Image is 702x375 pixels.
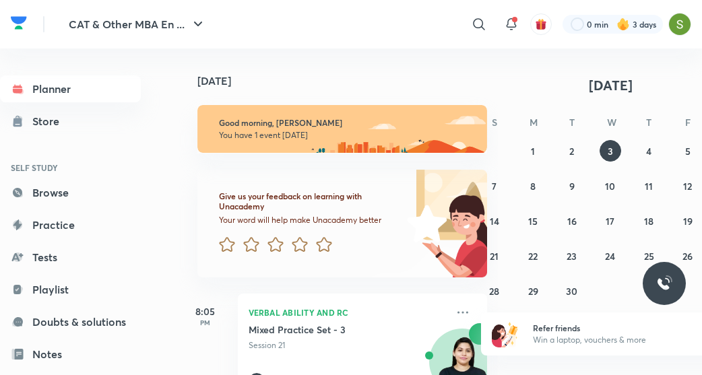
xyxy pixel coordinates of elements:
[492,116,497,129] abbr: Sunday
[644,250,654,263] abbr: September 25, 2025
[489,285,499,298] abbr: September 28, 2025
[492,320,519,347] img: referral
[179,318,232,327] p: PM
[589,76,633,94] span: [DATE]
[656,275,672,292] img: ttu
[677,210,699,232] button: September 19, 2025
[484,280,505,302] button: September 28, 2025
[11,13,27,33] img: Company Logo
[179,304,232,318] h5: 8:05
[561,140,583,162] button: September 2, 2025
[616,18,630,31] img: streak
[484,210,505,232] button: September 14, 2025
[644,215,653,228] abbr: September 18, 2025
[219,130,466,141] p: You have 1 event [DATE]
[677,245,699,267] button: September 26, 2025
[219,215,406,226] p: Your word will help make Unacademy better
[646,116,651,129] abbr: Thursday
[569,145,574,158] abbr: September 2, 2025
[561,280,583,302] button: September 30, 2025
[638,175,660,197] button: September 11, 2025
[61,11,214,38] button: CAT & Other MBA En ...
[522,210,544,232] button: September 15, 2025
[685,116,691,129] abbr: Friday
[528,285,538,298] abbr: September 29, 2025
[682,250,693,263] abbr: September 26, 2025
[605,250,615,263] abbr: September 24, 2025
[569,116,575,129] abbr: Tuesday
[683,215,693,228] abbr: September 19, 2025
[530,116,538,129] abbr: Monday
[490,250,499,263] abbr: September 21, 2025
[566,285,577,298] abbr: September 30, 2025
[608,145,613,158] abbr: September 3, 2025
[645,180,653,193] abbr: September 11, 2025
[677,175,699,197] button: September 12, 2025
[249,323,416,337] h5: Mixed Practice Set - 3
[484,245,505,267] button: September 21, 2025
[646,145,651,158] abbr: September 4, 2025
[567,215,577,228] abbr: September 16, 2025
[600,140,621,162] button: September 3, 2025
[219,118,466,128] h6: Good morning, [PERSON_NAME]
[683,180,692,193] abbr: September 12, 2025
[531,145,535,158] abbr: September 1, 2025
[600,245,621,267] button: September 24, 2025
[361,170,487,277] img: feedback_image
[685,145,691,158] abbr: September 5, 2025
[484,175,505,197] button: September 7, 2025
[638,210,660,232] button: September 18, 2025
[249,304,447,320] p: Verbal Ability and RC
[522,280,544,302] button: September 29, 2025
[530,180,536,193] abbr: September 8, 2025
[569,180,575,193] abbr: September 9, 2025
[668,13,691,36] img: Samridhi Vij
[522,175,544,197] button: September 8, 2025
[492,180,497,193] abbr: September 7, 2025
[607,116,616,129] abbr: Wednesday
[677,140,699,162] button: September 5, 2025
[567,250,577,263] abbr: September 23, 2025
[535,18,547,30] img: avatar
[638,140,660,162] button: September 4, 2025
[561,210,583,232] button: September 16, 2025
[533,322,699,334] h6: Refer friends
[528,215,538,228] abbr: September 15, 2025
[197,105,488,153] img: morning
[605,180,615,193] abbr: September 10, 2025
[11,13,27,36] a: Company Logo
[522,245,544,267] button: September 22, 2025
[638,245,660,267] button: September 25, 2025
[490,215,499,228] abbr: September 14, 2025
[32,113,67,129] div: Store
[606,215,614,228] abbr: September 17, 2025
[528,250,538,263] abbr: September 22, 2025
[522,140,544,162] button: September 1, 2025
[530,13,552,35] button: avatar
[600,210,621,232] button: September 17, 2025
[600,175,621,197] button: September 10, 2025
[561,245,583,267] button: September 23, 2025
[219,191,406,212] h6: Give us your feedback on learning with Unacademy
[197,75,501,86] h4: [DATE]
[533,334,699,346] p: Win a laptop, vouchers & more
[561,175,583,197] button: September 9, 2025
[249,339,447,351] p: Session 21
